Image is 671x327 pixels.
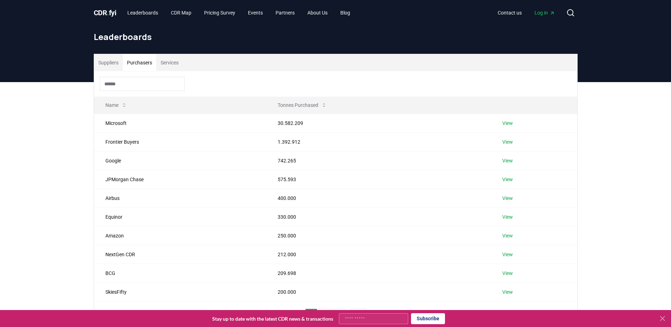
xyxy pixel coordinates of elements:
[272,98,332,112] button: Tonnes Purchased
[534,9,555,16] span: Log in
[266,264,491,282] td: 209.698
[502,251,513,258] a: View
[94,54,123,71] button: Suppliers
[94,114,267,132] td: Microsoft
[94,226,267,245] td: Amazon
[266,170,491,189] td: 575.593
[335,6,356,19] a: Blog
[502,213,513,220] a: View
[94,8,116,17] span: CDR fyi
[266,132,491,151] td: 1.392.912
[107,8,109,17] span: .
[94,132,267,151] td: Frontier Buyers
[122,6,164,19] a: Leaderboards
[266,245,491,264] td: 212.000
[94,31,578,42] h1: Leaderboards
[502,270,513,277] a: View
[266,282,491,301] td: 200.000
[165,6,197,19] a: CDR Map
[332,309,344,323] button: 3
[502,138,513,145] a: View
[266,151,491,170] td: 742.265
[529,6,561,19] a: Log in
[502,288,513,296] a: View
[94,151,267,170] td: Google
[266,207,491,226] td: 330.000
[502,232,513,239] a: View
[94,207,267,226] td: Equinor
[368,309,380,323] button: next page
[123,54,156,71] button: Purchasers
[94,264,267,282] td: BCG
[266,189,491,207] td: 400.000
[351,309,366,323] button: 50
[502,195,513,202] a: View
[198,6,241,19] a: Pricing Survey
[302,6,333,19] a: About Us
[242,6,268,19] a: Events
[94,245,267,264] td: NextGen CDR
[266,226,491,245] td: 250.000
[266,114,491,132] td: 30.582.209
[94,189,267,207] td: Airbus
[305,309,317,323] button: 1
[100,98,133,112] button: Name
[270,6,300,19] a: Partners
[94,170,267,189] td: JPMorgan Chase
[492,6,561,19] nav: Main
[502,176,513,183] a: View
[94,282,267,301] td: SkiesFifty
[156,54,183,71] button: Services
[492,6,527,19] a: Contact us
[122,6,356,19] nav: Main
[502,157,513,164] a: View
[502,120,513,127] a: View
[319,309,331,323] button: 2
[94,8,116,18] a: CDR.fyi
